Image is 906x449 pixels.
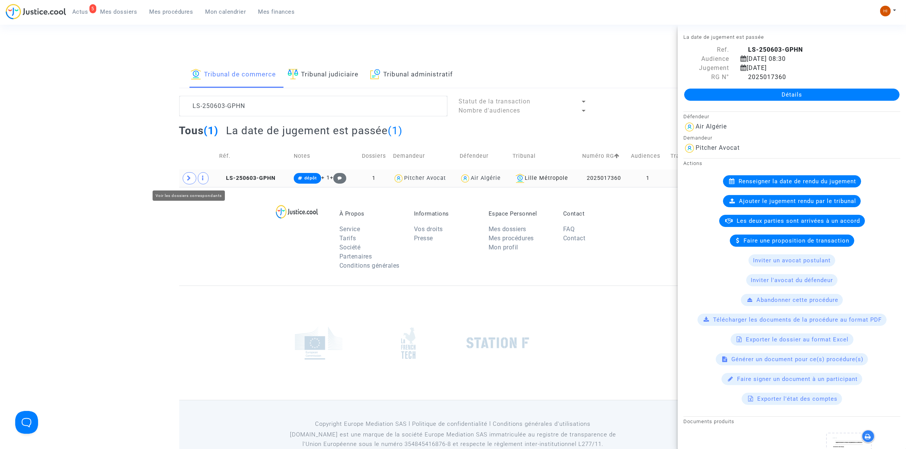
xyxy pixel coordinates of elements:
div: Ref. [678,45,735,54]
p: À Propos [339,210,403,217]
span: Inviter l'avocat du défendeur [751,277,833,284]
img: icon-user.svg [393,173,404,184]
a: Tribunal de commerce [191,62,276,88]
span: (1) [204,124,219,137]
div: 5 [89,4,96,13]
iframe: Help Scout Beacon - Open [15,411,38,434]
span: Exporter l'état des comptes [757,395,838,402]
td: Transaction [668,143,712,170]
div: [DATE] [735,63,887,73]
small: Actions [683,160,702,166]
small: Documents produits [683,419,734,424]
span: Ajouter le jugement rendu par le tribunal [739,198,856,205]
span: + 1 [321,175,330,181]
small: Demandeur [683,135,712,141]
span: Faire une proposition de transaction [744,237,850,244]
a: Détails [684,89,900,101]
td: Notes [291,143,357,170]
span: Actus [72,8,88,15]
td: Tribunal [510,143,580,170]
img: icon-user.svg [683,142,696,154]
span: Inviter un avocat postulant [753,257,831,264]
a: Presse [414,235,433,242]
span: + [330,175,346,181]
span: Statut de la transaction [459,98,531,105]
h2: La date de jugement est passée [226,124,403,137]
img: icon-faciliter-sm.svg [288,69,298,79]
a: Mes dossiers [489,225,526,233]
td: 2025017360 [580,170,628,187]
img: europe_commision.png [295,327,342,360]
span: Mon calendrier [205,8,246,15]
img: icon-banque.svg [516,174,525,183]
a: Partenaires [339,253,372,260]
td: Réf. [217,143,291,170]
p: Espace Personnel [489,210,552,217]
a: Contact [563,235,586,242]
img: icon-user.svg [460,173,471,184]
span: dépôt [304,176,317,181]
td: Défendeur [457,143,510,170]
span: Exporter le dossier au format Excel [746,336,849,343]
div: Jugement [678,63,735,73]
span: Faire signer un document à un participant [737,376,858,382]
span: Nombre d'audiences [459,107,521,114]
span: Télécharger les documents de la procédure au format PDF [713,316,882,323]
div: Lille Métropole [513,174,577,183]
img: fc99b196863ffcca57bb8fe2645aafd9 [880,6,891,16]
div: Pitcher Avocat [696,144,740,151]
div: Air Algérie [471,175,501,181]
img: french_tech.png [401,327,416,359]
td: 1 [628,170,668,187]
a: Mes procédures [143,6,199,17]
div: Audience [678,54,735,63]
p: Informations [414,210,477,217]
td: Demandeur [390,143,457,170]
img: stationf.png [467,337,529,349]
p: Contact [563,210,626,217]
span: Mes dossiers [100,8,137,15]
a: Vos droits [414,225,443,233]
span: Mes procédures [150,8,193,15]
td: Numéro RG [580,143,628,170]
div: RG N° [678,73,735,82]
a: Mon profil [489,244,518,251]
a: Service [339,225,360,233]
span: LS-250603-GPHN [219,175,275,181]
img: jc-logo.svg [6,4,66,19]
a: Tarifs [339,235,356,242]
td: Audiences [628,143,668,170]
a: FAQ [563,225,575,233]
a: Mon calendrier [199,6,252,17]
div: Air Algérie [696,123,727,130]
small: Défendeur [683,114,709,119]
span: (1) [388,124,403,137]
span: Mes finances [258,8,295,15]
a: Conditions générales [339,262,400,269]
td: Dossiers [357,143,390,170]
div: [DATE] 08:30 [735,54,887,63]
img: logo-lg.svg [276,205,318,219]
img: icon-archive.svg [370,69,381,79]
img: icon-banque.svg [191,69,201,79]
td: 1 [357,170,390,187]
span: 2025017360 [740,73,786,81]
h2: Tous [179,124,219,137]
span: Les deux parties sont arrivées à un accord [737,217,860,224]
b: LS-250603-GPHN [748,46,803,53]
span: Renseigner la date de rendu du jugement [739,178,857,185]
a: 5Actus [66,6,94,17]
span: Abandonner cette procédure [756,297,838,303]
small: La date de jugement est passée [683,34,764,40]
a: Mes finances [252,6,301,17]
p: Copyright Europe Mediation SAS l Politique de confidentialité l Conditions générales d’utilisa... [280,419,626,429]
div: Pitcher Avocat [404,175,446,181]
p: [DOMAIN_NAME] est une marque de la société Europe Mediation SAS immatriculée au registre de tr... [280,430,626,449]
img: icon-user.svg [683,121,696,133]
a: Mes dossiers [94,6,143,17]
span: Générer un document pour ce(s) procédure(s) [731,356,863,363]
a: Mes procédures [489,235,534,242]
a: Société [339,244,361,251]
a: Tribunal administratif [370,62,453,88]
a: Tribunal judiciaire [288,62,359,88]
